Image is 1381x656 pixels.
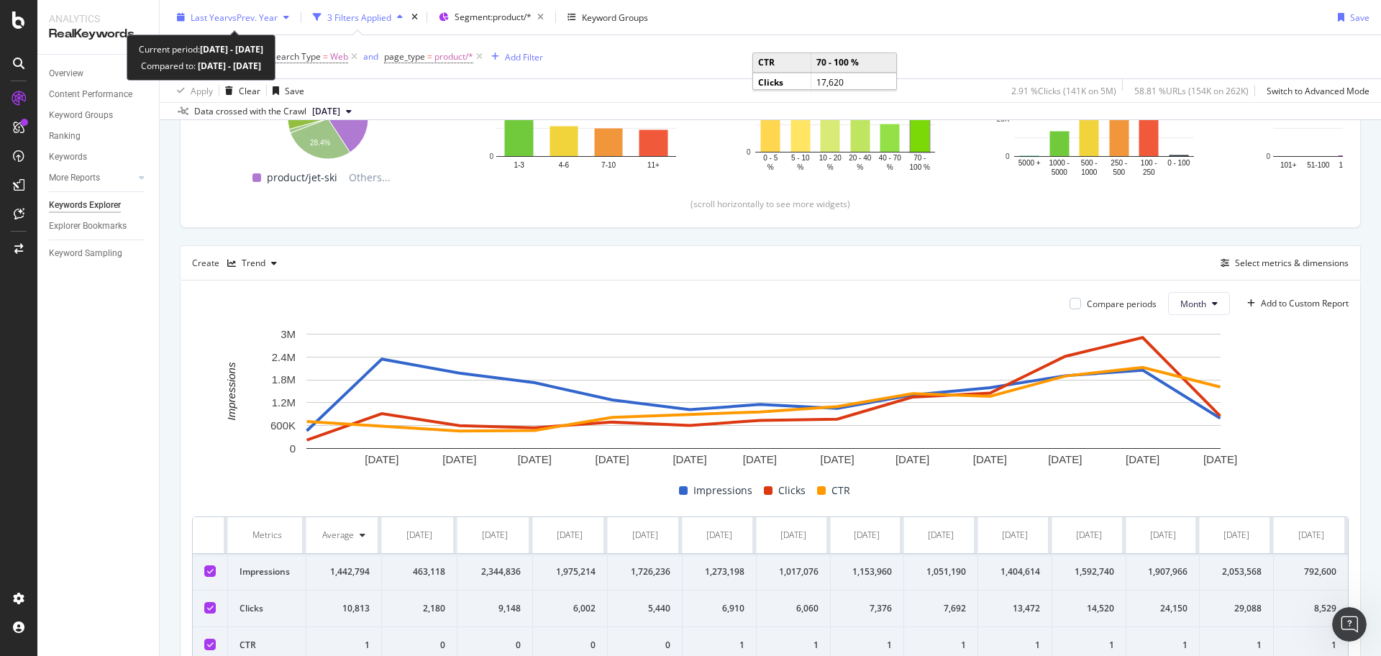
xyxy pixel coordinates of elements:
div: [DATE] [1076,529,1102,542]
div: 1,051,190 [916,565,966,578]
text: 4-6 [559,161,570,169]
div: RealKeywords [49,26,147,42]
div: Keywords [49,150,87,165]
span: Segment: product/* [455,11,532,23]
div: More Reports [49,170,100,186]
button: and [363,50,378,63]
button: Trend [222,252,283,275]
h1: [PERSON_NAME] [70,7,163,18]
div: A chart. [192,327,1335,470]
div: 3 Filters Applied [327,11,391,23]
a: this view [158,288,202,300]
div: 1 [1064,639,1114,652]
text: [DATE] [895,454,929,466]
div: 0 [619,639,670,652]
span: product/jet-ski [267,169,337,186]
button: Add Filter [486,48,543,65]
div: 1 [768,639,819,652]
div: 1 [842,639,893,652]
text: 5000 + [1018,159,1041,167]
div: Actually, there is a table inthis view:[PERSON_NAME] • 8m ago [12,279,227,334]
button: Save [267,79,304,102]
text: 101+ [1280,161,1297,169]
text: [DATE] [673,454,706,466]
div: 1,273,198 [694,565,744,578]
button: Segment:product/* [433,6,550,29]
text: Impressions [225,362,237,420]
text: 40 - 70 [879,155,902,163]
button: go back [9,6,37,33]
div: Ilona says… [12,92,276,161]
div: Save [285,84,304,96]
button: Save [1332,6,1369,29]
text: 1-3 [514,161,524,169]
div: [DATE] [482,529,508,542]
text: 3M [281,328,296,340]
text: % [767,163,774,171]
div: amazing [222,369,265,383]
div: Jenny says… [12,279,276,360]
div: Ranking [49,129,81,144]
text: 7-10 [601,161,616,169]
div: Trend [242,259,265,268]
span: Last Year [191,11,228,23]
text: 11+ [647,161,660,169]
div: 5,440 [619,602,670,615]
div: 6,002 [544,602,596,615]
div: 24,150 [1138,602,1188,615]
text: 0 [1006,152,1010,160]
button: Month [1168,292,1230,315]
span: Clicks [778,482,806,499]
div: Overview [49,66,83,81]
div: 7,376 [842,602,893,615]
a: More Reports [49,170,135,186]
div: [DATE] [1298,529,1324,542]
div: Keyword Groups [582,11,648,23]
div: for the product pages only [131,170,265,184]
text: 0 [290,442,296,455]
div: [DATE] [632,529,658,542]
div: Save [1350,11,1369,23]
text: [DATE] [365,454,398,466]
span: 2025 Sep. 17th [312,105,340,118]
div: 1 [990,639,1040,652]
div: [DATE] [928,529,954,542]
td: Impressions [228,554,306,591]
div: [DATE] [557,529,583,542]
div: 9,148 [469,602,521,615]
div: 1,017,076 [768,565,819,578]
div: Close [252,6,278,32]
span: CTR [831,482,850,499]
text: [DATE] [1048,454,1082,466]
div: 1,442,794 [318,565,370,578]
button: Add to Custom Report [1241,292,1349,315]
span: product/* [434,47,473,67]
div: 1 [318,639,370,652]
div: Actually, there is a table in : [23,288,216,302]
text: 0 [489,152,493,160]
div: Jenny says… [12,204,276,279]
a: Keywords [49,150,149,165]
div: Metrics [240,529,294,542]
div: I need a table view if it is possible [82,27,276,58]
a: Keyword Sampling [49,246,149,261]
div: Create [192,252,283,275]
div: Analytics [49,12,147,26]
text: % [887,163,893,171]
div: Select metrics & dimensions [1235,257,1349,269]
div: let me take a look [174,402,265,416]
text: 16-50 [1339,161,1357,169]
text: 5 - 10 [791,155,810,163]
text: [DATE] [743,454,777,466]
div: let me take a look [163,393,276,425]
a: Keyword Groups [49,108,149,123]
text: 1.2M [272,396,296,409]
div: Average [322,529,354,542]
div: 10,813 [318,602,370,615]
text: 1.8M [272,374,296,386]
a: Explorer Bookmarks [49,219,149,234]
iframe: Intercom live chat [1332,607,1367,642]
div: I need a table view if it is possible [94,35,265,50]
div: Ilona says… [12,393,276,442]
